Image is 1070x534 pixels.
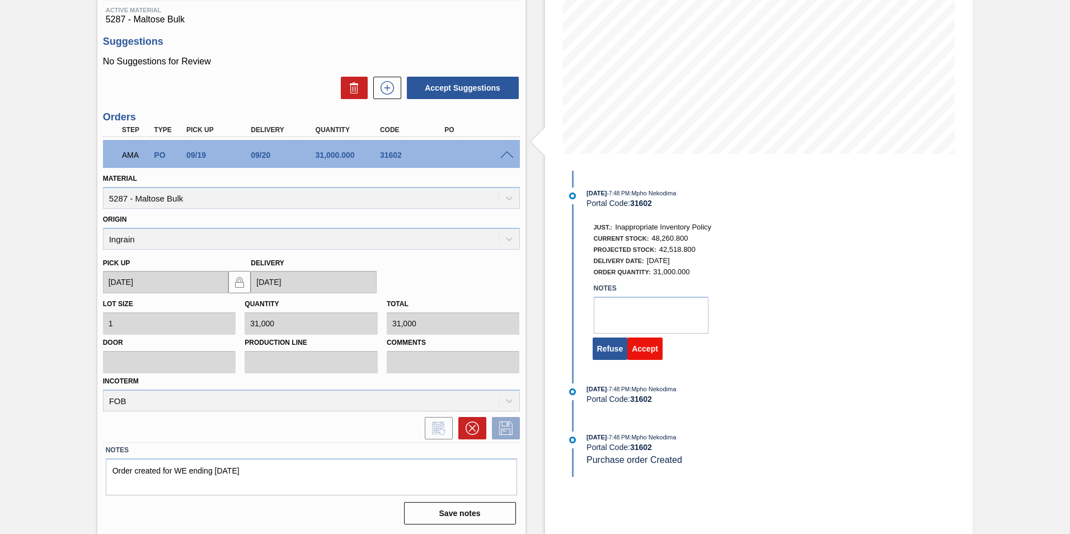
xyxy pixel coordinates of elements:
h3: Orders [103,111,520,123]
button: locked [228,271,251,293]
div: 09/19/2025 [184,151,256,160]
div: Accept Suggestions [401,76,520,100]
strong: 31602 [630,443,652,452]
span: Delivery Date: [594,257,644,264]
strong: 31602 [630,395,652,404]
div: 31,000.000 [313,151,385,160]
span: [DATE] [586,434,607,441]
span: : Mpho Nekodima [630,386,676,392]
span: 5287 - Maltose Bulk [106,15,517,25]
label: Production Line [245,335,378,351]
span: Order Quantity: [594,269,651,275]
input: mm/dd/yyyy [251,271,377,293]
div: Quantity [313,126,385,134]
div: 31602 [377,151,449,160]
span: : Mpho Nekodima [630,190,676,196]
img: atual [569,437,576,443]
div: New suggestion [368,77,401,99]
div: Awaiting Manager Approval [119,143,153,167]
span: [DATE] [647,256,670,265]
button: Accept [627,338,663,360]
div: Save Order [486,417,520,439]
label: Total [387,300,409,308]
span: : Mpho Nekodima [630,434,676,441]
button: Save notes [404,502,516,524]
span: - 7:48 PM [607,190,630,196]
label: Pick up [103,259,130,267]
img: atual [569,193,576,199]
textarea: Order created for WE ending [DATE] [106,458,517,495]
label: Delivery [251,259,284,267]
span: [DATE] [586,190,607,196]
label: Material [103,175,137,182]
span: 42,518.800 [659,245,696,254]
span: [DATE] [586,386,607,392]
label: Comments [387,335,520,351]
label: Door [103,335,236,351]
div: Step [119,126,153,134]
button: Refuse [593,338,628,360]
span: Inappropriate Inventory Policy [615,223,711,231]
div: Delivery [248,126,320,134]
p: AMA [122,151,150,160]
span: Purchase order Created [586,455,682,465]
img: atual [569,388,576,395]
div: Type [151,126,185,134]
span: Active Material [106,7,517,13]
label: Lot size [103,300,133,308]
span: Projected Stock: [594,246,656,253]
p: No Suggestions for Review [103,57,520,67]
div: PO [442,126,514,134]
div: Delete Suggestions [335,77,368,99]
label: Origin [103,216,127,223]
span: - 7:48 PM [607,386,630,392]
span: Just.: [594,224,613,231]
span: 31,000.000 [653,268,689,276]
label: Quantity [245,300,279,308]
div: Purchase order [151,151,185,160]
span: Current Stock: [594,235,649,242]
div: Portal Code: [586,199,852,208]
h3: Suggestions [103,36,520,48]
div: Inform order change [419,417,453,439]
span: 48,260.800 [651,234,688,242]
div: Portal Code: [586,395,852,404]
span: - 7:48 PM [607,434,630,441]
label: Notes [106,442,517,458]
button: Accept Suggestions [407,77,519,99]
div: Portal Code: [586,443,852,452]
input: mm/dd/yyyy [103,271,229,293]
div: 09/20/2025 [248,151,320,160]
div: Code [377,126,449,134]
label: Notes [594,280,708,297]
img: locked [233,275,246,289]
div: Cancel Order [453,417,486,439]
strong: 31602 [630,199,652,208]
div: Pick up [184,126,256,134]
label: Incoterm [103,377,139,385]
